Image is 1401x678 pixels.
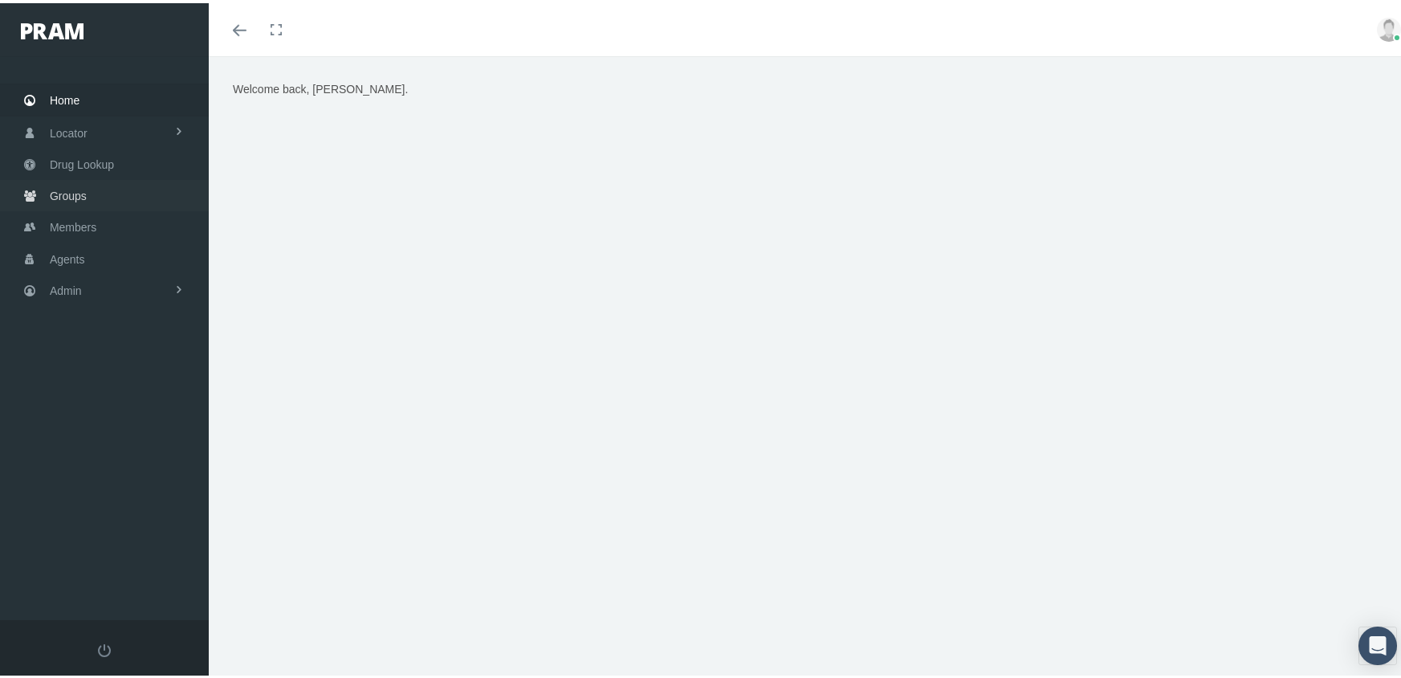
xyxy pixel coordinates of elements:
span: Admin [50,272,82,303]
span: Welcome back, [PERSON_NAME]. [233,80,408,92]
span: Agents [50,241,85,272]
span: Groups [50,178,87,208]
img: PRAM_20_x_78.png [21,20,83,36]
span: Members [50,209,96,239]
div: Open Intercom Messenger [1358,623,1397,662]
span: Home [50,82,79,112]
span: Drug Lookup [50,146,114,177]
img: user-placeholder.jpg [1377,14,1401,39]
span: Locator [50,115,88,145]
